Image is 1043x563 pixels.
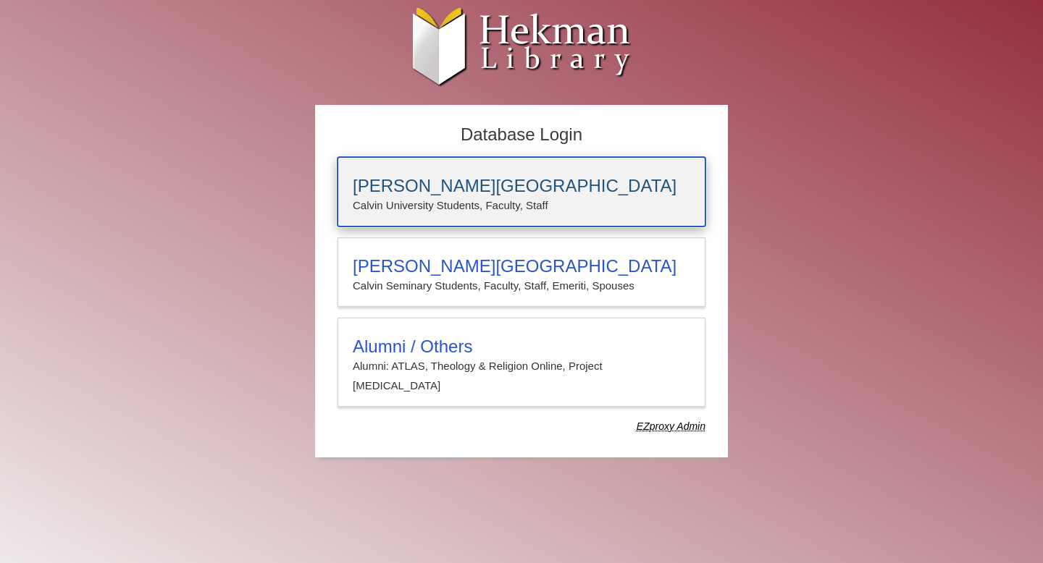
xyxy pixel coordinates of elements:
h2: Database Login [330,120,713,150]
summary: Alumni / OthersAlumni: ATLAS, Theology & Religion Online, Project [MEDICAL_DATA] [353,336,690,395]
a: [PERSON_NAME][GEOGRAPHIC_DATA]Calvin Seminary Students, Faculty, Staff, Emeriti, Spouses [338,237,705,307]
p: Calvin Seminary Students, Faculty, Staff, Emeriti, Spouses [353,276,690,295]
h3: Alumni / Others [353,336,690,357]
p: Alumni: ATLAS, Theology & Religion Online, Project [MEDICAL_DATA] [353,357,690,395]
p: Calvin University Students, Faculty, Staff [353,196,690,215]
h3: [PERSON_NAME][GEOGRAPHIC_DATA] [353,256,690,276]
a: [PERSON_NAME][GEOGRAPHIC_DATA]Calvin University Students, Faculty, Staff [338,157,705,227]
h3: [PERSON_NAME][GEOGRAPHIC_DATA] [353,176,690,196]
dfn: Use Alumni login [637,420,705,432]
